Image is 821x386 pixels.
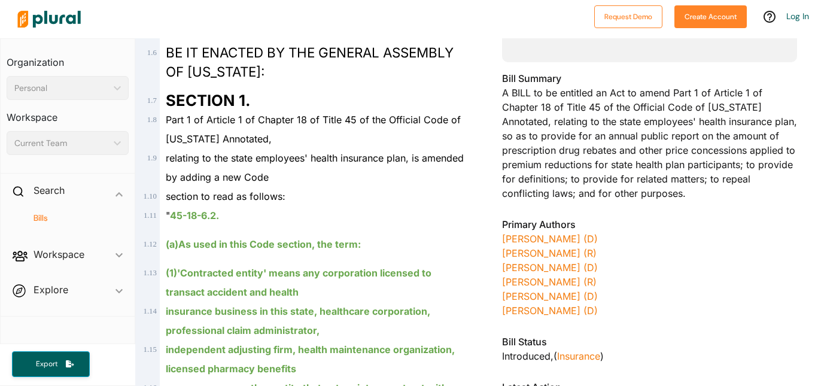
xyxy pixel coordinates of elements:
[170,209,219,221] ins: 45-18-6.2.
[143,269,156,277] span: 1 . 13
[166,344,455,375] ins: independent adjusting firm, health maintenance organization, licensed pharmacy benefits
[166,152,464,183] span: relating to the state employees' health insurance plan, is amended by adding a new Code
[166,267,177,279] strong: (1)
[166,238,361,250] ins: As used in this Code section, the term:
[502,349,797,363] div: Introduced , ( )
[143,240,156,248] span: 1 . 12
[143,345,156,354] span: 1 . 15
[502,247,597,259] a: [PERSON_NAME] (R)
[7,45,129,71] h3: Organization
[147,154,157,162] span: 1 . 9
[14,82,109,95] div: Personal
[502,71,797,86] h3: Bill Summary
[502,305,598,317] a: [PERSON_NAME] (D)
[674,10,747,22] a: Create Account
[144,211,157,220] span: 1 . 11
[502,276,597,288] a: [PERSON_NAME] (R)
[786,11,809,22] a: Log In
[166,238,178,250] strong: (a)
[28,359,66,369] span: Export
[166,91,251,110] strong: SECTION 1.
[502,71,797,208] div: A BILL to be entitled an Act to amend Part 1 of Article 1 of Chapter 18 of Title 45 of the Offici...
[502,217,797,232] h3: Primary Authors
[166,190,285,202] span: section to read as follows:
[147,116,157,124] span: 1 . 8
[14,137,109,150] div: Current Team
[502,290,598,302] a: [PERSON_NAME] (D)
[594,10,662,22] a: Request Demo
[166,305,430,336] ins: insurance business in this state, healthcare corporation, professional claim administrator,
[147,96,157,105] span: 1 . 7
[143,192,156,200] span: 1 . 10
[12,351,90,377] button: Export
[143,307,156,315] span: 1 . 14
[166,209,219,221] span: "
[147,48,157,57] span: 1 . 6
[34,184,65,197] h2: Search
[19,212,123,224] a: Bills
[7,100,129,126] h3: Workspace
[502,262,598,273] a: [PERSON_NAME] (D)
[166,267,431,298] ins: 'Contracted entity' means any corporation licensed to transact accident and health
[502,233,598,245] a: [PERSON_NAME] (D)
[557,350,600,362] a: Insurance
[594,5,662,28] button: Request Demo
[166,44,454,80] span: BE IT ENACTED BY THE GENERAL ASSEMBLY OF [US_STATE]:
[502,335,797,349] h3: Bill Status
[674,5,747,28] button: Create Account
[166,114,461,145] span: Part 1 of Article 1 of Chapter 18 of Title 45 of the Official Code of [US_STATE] Annotated,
